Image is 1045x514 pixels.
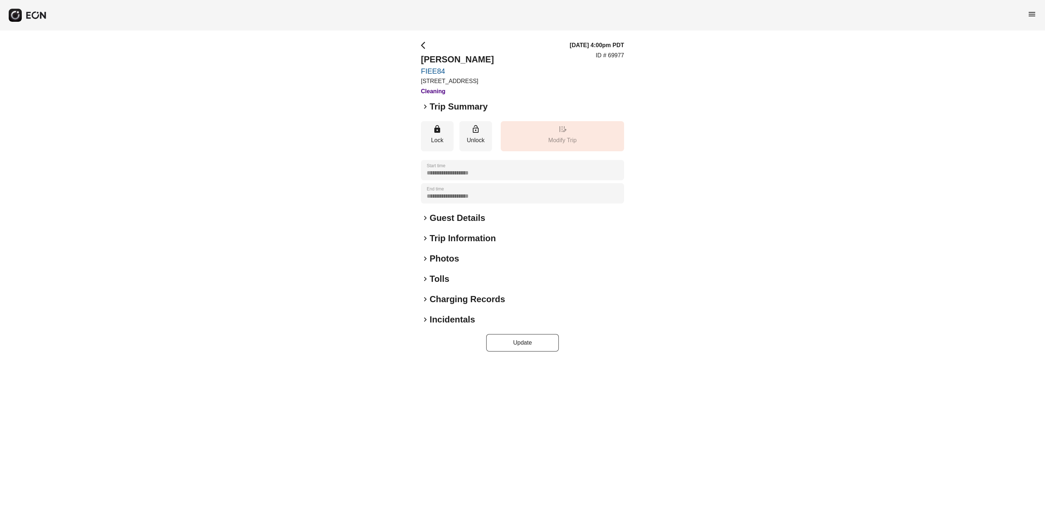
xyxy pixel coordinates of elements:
h2: Trip Information [430,233,496,244]
span: arrow_back_ios [421,41,430,50]
h2: [PERSON_NAME] [421,54,494,65]
p: Unlock [463,136,488,145]
a: FIEE84 [421,67,494,75]
h3: [DATE] 4:00pm PDT [570,41,624,50]
button: Update [486,334,559,351]
button: Lock [421,121,454,151]
h2: Tolls [430,273,449,285]
span: lock_open [471,125,480,133]
span: keyboard_arrow_right [421,295,430,304]
span: keyboard_arrow_right [421,102,430,111]
span: lock [433,125,442,133]
h2: Trip Summary [430,101,488,112]
h3: Cleaning [421,87,494,96]
span: keyboard_arrow_right [421,315,430,324]
span: keyboard_arrow_right [421,214,430,222]
button: Unlock [459,121,492,151]
p: Lock [425,136,450,145]
span: menu [1028,10,1036,18]
span: keyboard_arrow_right [421,275,430,283]
h2: Guest Details [430,212,485,224]
span: keyboard_arrow_right [421,234,430,243]
h2: Incidentals [430,314,475,325]
p: ID # 69977 [596,51,624,60]
h2: Photos [430,253,459,264]
h2: Charging Records [430,293,505,305]
span: keyboard_arrow_right [421,254,430,263]
p: [STREET_ADDRESS] [421,77,494,86]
